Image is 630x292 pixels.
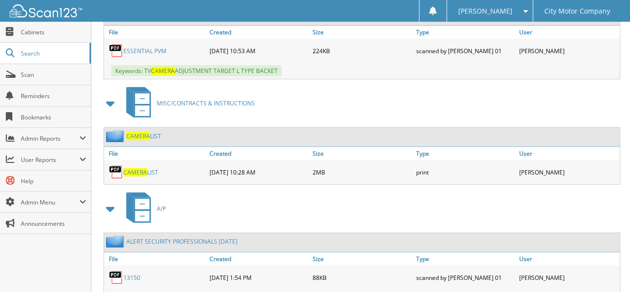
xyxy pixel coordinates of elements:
[310,252,413,265] a: Size
[109,270,123,285] img: PDF.png
[207,252,310,265] a: Created
[414,162,517,182] div: print
[207,162,310,182] div: [DATE] 10:28 AM
[21,219,86,228] span: Announcements
[310,41,413,60] div: 224KB
[517,268,620,287] div: [PERSON_NAME]
[310,147,413,160] a: Size
[517,26,620,39] a: User
[104,147,207,160] a: File
[414,268,517,287] div: scanned by [PERSON_NAME] 01
[120,190,166,228] a: A/P
[106,235,126,248] img: folder2.png
[21,134,79,143] span: Admin Reports
[414,41,517,60] div: scanned by [PERSON_NAME] 01
[310,162,413,182] div: 2MB
[10,4,82,17] img: scan123-logo-white.svg
[21,113,86,121] span: Bookmarks
[109,44,123,58] img: PDF.png
[21,156,79,164] span: User Reports
[21,28,86,36] span: Cabinets
[517,147,620,160] a: User
[120,84,255,122] a: MISC/CONTRACTS & INSTRUCTIONS
[104,252,207,265] a: File
[123,168,158,176] a: CAMERALIST
[517,252,620,265] a: User
[582,246,630,292] iframe: Chat Widget
[157,99,255,107] span: MISC/CONTRACTS & INSTRUCTIONS
[126,132,150,140] span: CAMERA
[207,26,310,39] a: Created
[414,252,517,265] a: Type
[106,130,126,142] img: folder2.png
[157,204,166,213] span: A/P
[21,92,86,100] span: Reminders
[123,168,147,176] span: CAMERA
[123,47,166,55] a: ESSENTIAL PVM
[126,237,238,246] a: ALERT SECURITY PROFESSIONALS [DATE]
[414,147,517,160] a: Type
[458,8,512,14] span: [PERSON_NAME]
[111,65,282,76] span: Keywords: TV ADJUSTMENT TARGET L TYPE BACKET
[109,165,123,179] img: PDF.png
[126,132,161,140] a: CAMERALIST
[21,198,79,206] span: Admin Menu
[414,26,517,39] a: Type
[310,268,413,287] div: 88KB
[517,41,620,60] div: [PERSON_NAME]
[517,162,620,182] div: [PERSON_NAME]
[21,71,86,79] span: Scan
[104,26,207,39] a: File
[151,67,175,75] span: CAMERA
[310,26,413,39] a: Size
[207,41,310,60] div: [DATE] 10:53 AM
[123,274,140,282] a: 13150
[544,8,610,14] span: City Motor Company
[207,268,310,287] div: [DATE] 1:54 PM
[21,49,85,58] span: Search
[21,177,86,185] span: Help
[207,147,310,160] a: Created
